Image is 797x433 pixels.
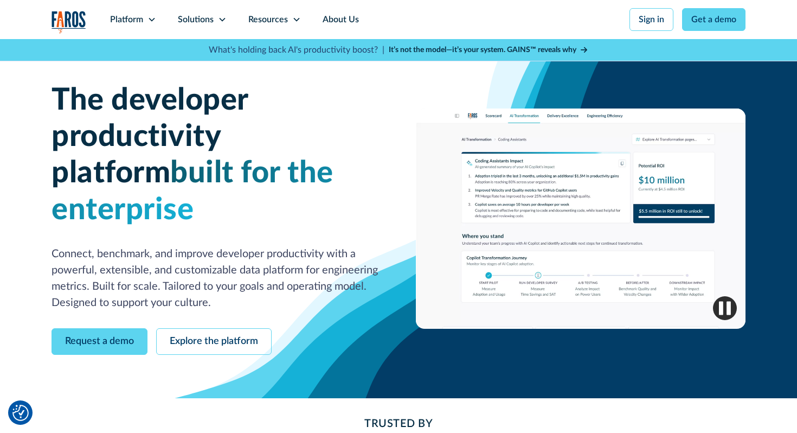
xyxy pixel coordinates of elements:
[12,405,29,421] button: Cookie Settings
[248,13,288,26] div: Resources
[52,158,333,225] span: built for the enterprise
[389,44,588,56] a: It’s not the model—it’s your system. GAINS™ reveals why
[209,43,384,56] p: What's holding back AI's productivity boost? |
[178,13,214,26] div: Solutions
[713,296,737,320] img: Pause video
[52,246,381,311] p: Connect, benchmark, and improve developer productivity with a powerful, extensible, and customiza...
[52,11,86,33] img: Logo of the analytics and reporting company Faros.
[110,13,143,26] div: Platform
[629,8,673,31] a: Sign in
[12,405,29,421] img: Revisit consent button
[138,416,659,432] h2: Trusted By
[682,8,745,31] a: Get a demo
[52,11,86,33] a: home
[52,328,147,355] a: Request a demo
[389,46,576,54] strong: It’s not the model—it’s your system. GAINS™ reveals why
[156,328,272,355] a: Explore the platform
[52,82,381,228] h1: The developer productivity platform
